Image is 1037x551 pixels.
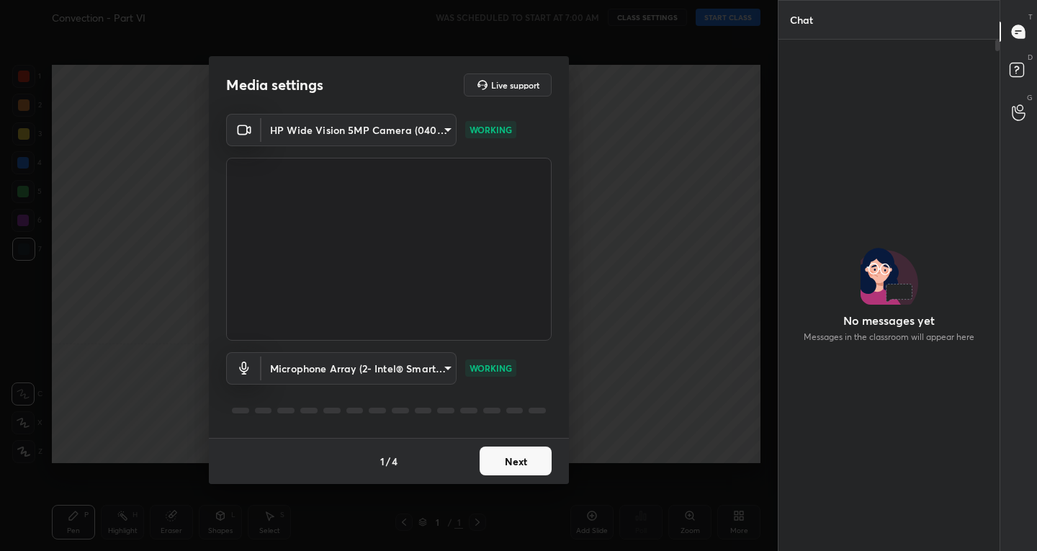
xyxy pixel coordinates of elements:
div: HP Wide Vision 5MP Camera (0408:5464) [261,114,457,146]
p: WORKING [470,362,512,375]
p: Chat [778,1,825,39]
h4: / [386,454,390,469]
h4: 4 [392,454,398,469]
h2: Media settings [226,76,323,94]
p: T [1028,12,1033,22]
div: HP Wide Vision 5MP Camera (0408:5464) [261,352,457,385]
h4: 1 [380,454,385,469]
p: G [1027,92,1033,103]
p: WORKING [470,123,512,136]
button: Next [480,447,552,475]
h5: Live support [491,81,539,89]
p: D [1028,52,1033,63]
